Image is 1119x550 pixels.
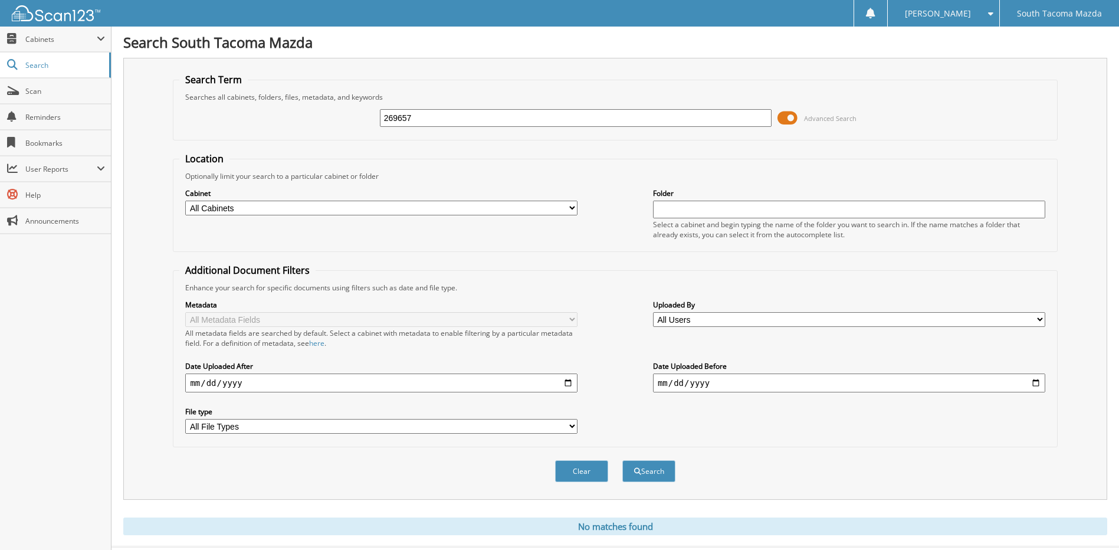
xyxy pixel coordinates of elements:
span: User Reports [25,164,97,174]
span: Advanced Search [804,114,857,123]
span: [PERSON_NAME] [905,10,971,17]
h1: Search South Tacoma Mazda [123,32,1107,52]
input: start [185,374,577,392]
legend: Search Term [179,73,248,86]
span: Cabinets [25,34,97,44]
div: All metadata fields are searched by default. Select a cabinet with metadata to enable filtering b... [185,328,577,348]
a: here [309,338,324,348]
span: Bookmarks [25,138,105,148]
img: scan123-logo-white.svg [12,5,100,21]
label: Metadata [185,300,577,310]
span: Search [25,60,103,70]
input: end [653,374,1045,392]
div: No matches found [123,518,1107,535]
label: File type [185,407,577,417]
label: Date Uploaded Before [653,361,1045,371]
button: Search [622,460,675,482]
div: Select a cabinet and begin typing the name of the folder you want to search in. If the name match... [653,220,1045,240]
label: Uploaded By [653,300,1045,310]
div: Searches all cabinets, folders, files, metadata, and keywords [179,92,1051,102]
label: Folder [653,188,1045,198]
legend: Location [179,152,229,165]
span: South Tacoma Mazda [1017,10,1102,17]
label: Date Uploaded After [185,361,577,371]
button: Clear [555,460,608,482]
div: Enhance your search for specific documents using filters such as date and file type. [179,283,1051,293]
span: Help [25,190,105,200]
span: Scan [25,86,105,96]
legend: Additional Document Filters [179,264,316,277]
div: Optionally limit your search to a particular cabinet or folder [179,171,1051,181]
span: Announcements [25,216,105,226]
label: Cabinet [185,188,577,198]
span: Reminders [25,112,105,122]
